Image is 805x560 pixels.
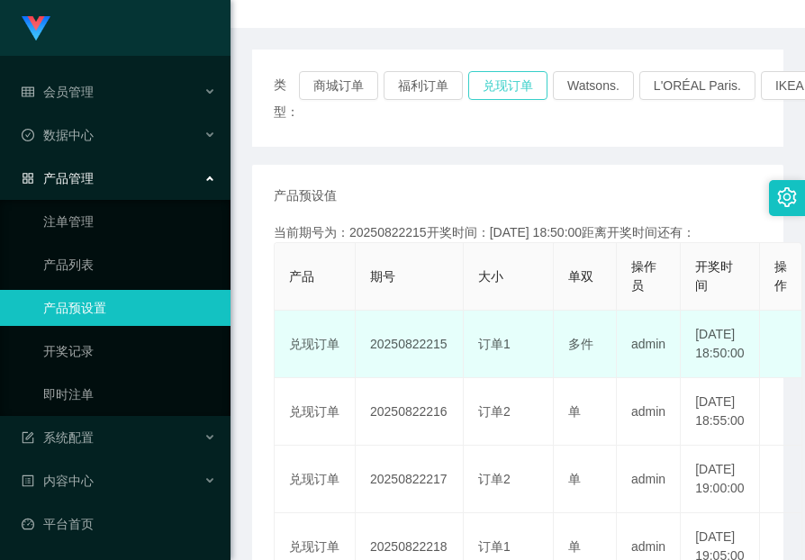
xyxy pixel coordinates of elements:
td: [DATE] 19:00:00 [681,446,760,513]
span: 订单1 [478,337,511,351]
button: 商城订单 [299,71,378,100]
td: 20250822216 [356,378,464,446]
a: 开奖记录 [43,333,216,369]
i: 图标: setting [777,187,797,207]
button: L'ORÉAL Paris. [639,71,755,100]
span: 数据中心 [22,128,94,142]
a: 即时注单 [43,376,216,412]
td: 兑现订单 [275,311,356,378]
span: 操作 [774,259,787,293]
a: 产品列表 [43,247,216,283]
span: 产品 [289,269,314,284]
span: 内容中心 [22,474,94,488]
a: 产品预设置 [43,290,216,326]
span: 单 [568,539,581,554]
button: 兑现订单 [468,71,547,100]
span: 会员管理 [22,85,94,99]
span: 期号 [370,269,395,284]
div: 当前期号为：20250822215开奖时间：[DATE] 18:50:00距离开奖时间还有： [274,223,762,242]
td: 20250822215 [356,311,464,378]
img: logo.9652507e.png [22,16,50,41]
span: 大小 [478,269,503,284]
td: 兑现订单 [275,378,356,446]
span: 单 [568,404,581,419]
td: [DATE] 18:50:00 [681,311,760,378]
td: admin [617,311,681,378]
i: 图标: appstore-o [22,172,34,185]
i: 图标: check-circle-o [22,129,34,141]
span: 类型： [274,71,299,125]
span: 产品管理 [22,171,94,185]
a: 图标: dashboard平台首页 [22,506,216,542]
span: 多件 [568,337,593,351]
td: [DATE] 18:55:00 [681,378,760,446]
span: 单 [568,472,581,486]
td: admin [617,378,681,446]
i: 图标: table [22,86,34,98]
span: 单双 [568,269,593,284]
span: 系统配置 [22,430,94,445]
span: 订单2 [478,404,511,419]
span: 订单2 [478,472,511,486]
span: 订单1 [478,539,511,554]
span: 产品预设值 [274,186,337,205]
span: 开奖时间 [695,259,733,293]
td: 20250822217 [356,446,464,513]
button: Watsons. [553,71,634,100]
span: 操作员 [631,259,656,293]
i: 图标: profile [22,474,34,487]
button: 福利订单 [384,71,463,100]
td: admin [617,446,681,513]
td: 兑现订单 [275,446,356,513]
i: 图标: form [22,431,34,444]
a: 注单管理 [43,203,216,239]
